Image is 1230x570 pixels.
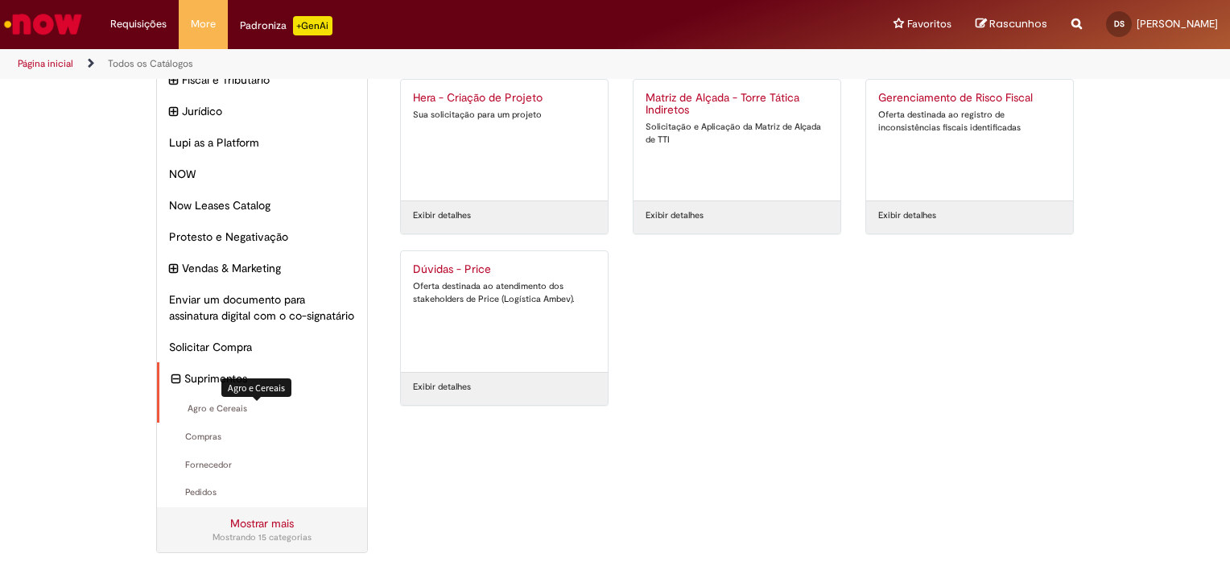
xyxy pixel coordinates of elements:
[1114,19,1125,29] span: DS
[157,158,367,190] div: NOW
[878,109,1061,134] div: Oferta destinada ao registro de inconsistências fiscais identificadas
[169,72,178,89] i: expandir categoria Fiscal e Tributário
[221,378,291,397] div: Agro e Cereais
[293,16,332,35] p: +GenAi
[907,16,951,32] span: Favoritos
[413,92,596,105] h2: Hera - Criação de Projeto
[878,92,1061,105] h2: Gerenciamento de Risco Fiscal
[413,381,471,394] a: Exibir detalhes
[157,394,367,423] div: Agro e Cereais
[157,221,367,253] div: Protesto e Negativação
[169,431,355,444] span: Compras
[169,531,355,544] div: Mostrando 15 categorias
[110,16,167,32] span: Requisições
[169,103,178,121] i: expandir categoria Jurídico
[157,394,367,507] ul: Suprimentos subcategorias
[157,189,367,221] div: Now Leases Catalog
[646,209,704,222] a: Exibir detalhes
[12,49,808,79] ul: Trilhas de página
[413,263,596,276] h2: Dúvidas - Price
[157,252,367,284] div: expandir categoria Vendas & Marketing Vendas & Marketing
[18,57,73,70] a: Página inicial
[646,121,828,146] div: Solicitação e Aplicação da Matriz de Alçada de TTI
[976,17,1047,32] a: Rascunhos
[169,229,355,245] span: Protesto e Negativação
[169,486,355,499] span: Pedidos
[157,126,367,159] div: Lupi as a Platform
[646,92,828,118] h2: Matriz de Alçada - Torre Tática Indiretos
[157,95,367,127] div: expandir categoria Jurídico Jurídico
[634,80,840,200] a: Matriz de Alçada - Torre Tática Indiretos Solicitação e Aplicação da Matriz de Alçada de TTI
[157,478,367,507] div: Pedidos
[108,57,193,70] a: Todos os Catálogos
[157,331,367,363] div: Solicitar Compra
[191,16,216,32] span: More
[182,260,355,276] span: Vendas & Marketing
[401,80,608,200] a: Hera - Criação de Projeto Sua solicitação para um projeto
[157,362,367,394] div: recolher categoria Suprimentos Suprimentos
[157,64,367,96] div: expandir categoria Fiscal e Tributário Fiscal e Tributário
[169,134,355,151] span: Lupi as a Platform
[169,260,178,278] i: expandir categoria Vendas & Marketing
[413,209,471,222] a: Exibir detalhes
[2,8,85,40] img: ServiceNow
[157,451,367,480] div: Fornecedor
[157,423,367,452] div: Compras
[401,251,608,372] a: Dúvidas - Price Oferta destinada ao atendimento dos stakeholders de Price (Logística Ambev).
[184,370,355,386] span: Suprimentos
[157,283,367,332] div: Enviar um documento para assinatura digital com o co-signatário
[169,339,355,355] span: Solicitar Compra
[230,516,294,531] a: Mostrar mais
[169,197,355,213] span: Now Leases Catalog
[169,459,355,472] span: Fornecedor
[413,280,596,305] div: Oferta destinada ao atendimento dos stakeholders de Price (Logística Ambev).
[182,103,355,119] span: Jurídico
[169,166,355,182] span: NOW
[413,109,596,122] div: Sua solicitação para um projeto
[1137,17,1218,31] span: [PERSON_NAME]
[171,403,355,415] span: Agro e Cereais
[878,209,936,222] a: Exibir detalhes
[169,291,355,324] span: Enviar um documento para assinatura digital com o co-signatário
[171,370,180,388] i: recolher categoria Suprimentos
[866,80,1073,200] a: Gerenciamento de Risco Fiscal Oferta destinada ao registro de inconsistências fiscais identificadas
[182,72,355,88] span: Fiscal e Tributário
[240,16,332,35] div: Padroniza
[989,16,1047,31] span: Rascunhos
